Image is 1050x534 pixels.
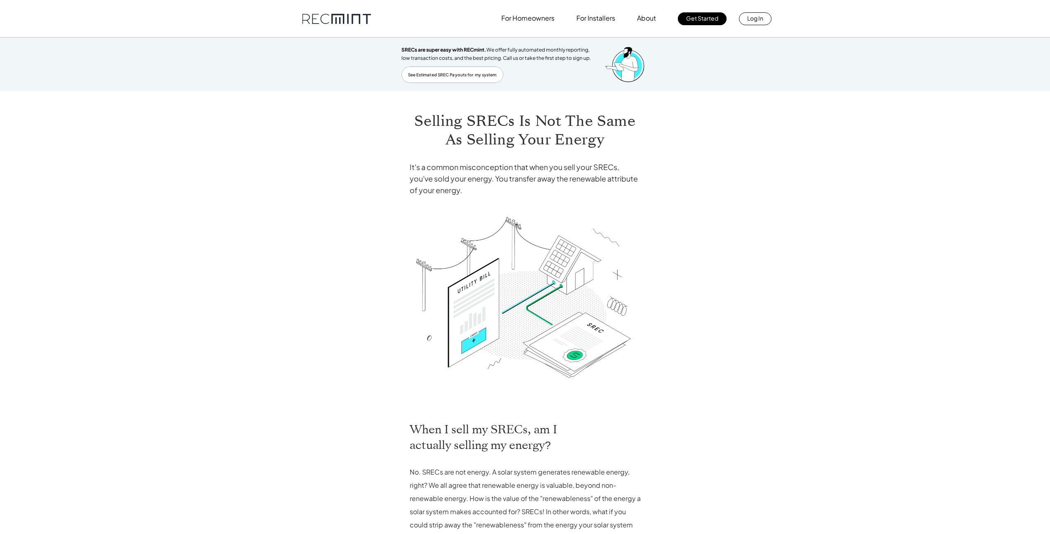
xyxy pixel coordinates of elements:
h2: When I sell my SRECs, am I actually selling my energy? [410,422,641,453]
p: See Estimated SREC Payouts for my system [408,71,497,78]
a: Get Started [678,12,727,25]
p: For Homeowners [501,12,554,24]
a: See Estimated SREC Payouts for my system [401,66,503,83]
p: Get Started [686,12,718,24]
h4: It's a common misconception that when you sell your SRECs, you've sold your energy. You transfer ... [410,161,641,196]
p: Log In [747,12,763,24]
p: About [637,12,656,24]
p: For Installers [576,12,615,24]
a: Log In [739,12,772,25]
p: We offer fully automated monthly reporting, low transaction costs, and the best pricing. Call us ... [401,46,596,62]
span: SRECs are super easy with RECmint. [401,47,486,53]
h1: Selling SRECs Is Not The Same As Selling Your Energy [410,112,641,149]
